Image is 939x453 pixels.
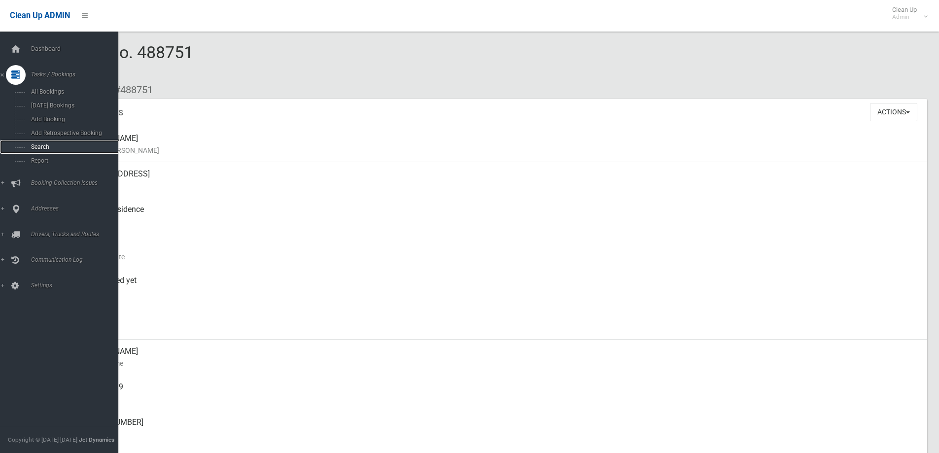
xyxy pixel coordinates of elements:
[28,256,126,263] span: Communication Log
[28,179,126,186] span: Booking Collection Issues
[28,130,117,137] span: Add Retrospective Booking
[79,393,919,405] small: Mobile
[79,180,919,192] small: Address
[79,436,114,443] strong: Jet Dynamics
[79,340,919,375] div: [PERSON_NAME]
[892,13,917,21] small: Admin
[107,81,153,99] li: #488751
[28,157,117,164] span: Report
[79,198,919,233] div: Front of Residence
[28,231,126,238] span: Drivers, Trucks and Routes
[79,411,919,446] div: [PHONE_NUMBER]
[28,45,126,52] span: Dashboard
[28,143,117,150] span: Search
[79,127,919,162] div: [PERSON_NAME]
[10,11,70,20] span: Clean Up ADMIN
[8,436,77,443] span: Copyright © [DATE]-[DATE]
[28,282,126,289] span: Settings
[28,205,126,212] span: Addresses
[28,88,117,95] span: All Bookings
[79,357,919,369] small: Contact Name
[79,304,919,340] div: [DATE]
[887,6,927,21] span: Clean Up
[79,286,919,298] small: Collected At
[79,215,919,227] small: Pickup Point
[79,162,919,198] div: [STREET_ADDRESS]
[79,428,919,440] small: Landline
[79,233,919,269] div: [DATE]
[28,102,117,109] span: [DATE] Bookings
[79,251,919,263] small: Collection Date
[79,144,919,156] small: Name of [PERSON_NAME]
[79,322,919,334] small: Zone
[79,375,919,411] div: 0417448499
[28,71,126,78] span: Tasks / Bookings
[43,42,193,81] span: Booking No. 488751
[79,269,919,304] div: Not collected yet
[28,116,117,123] span: Add Booking
[870,103,917,121] button: Actions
